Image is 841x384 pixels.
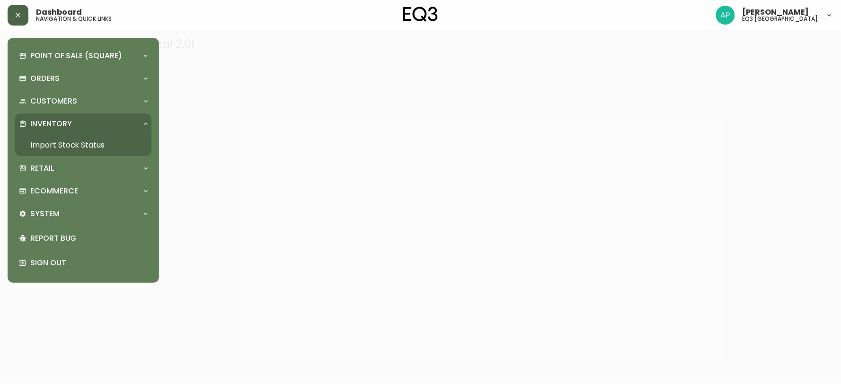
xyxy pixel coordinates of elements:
[15,134,151,156] a: Import Stock Status
[30,96,77,106] p: Customers
[15,68,151,89] div: Orders
[15,91,151,112] div: Customers
[30,51,122,61] p: Point of Sale (Square)
[15,45,151,66] div: Point of Sale (Square)
[15,203,151,224] div: System
[15,181,151,201] div: Ecommerce
[36,9,82,16] span: Dashboard
[30,209,60,219] p: System
[15,226,151,251] div: Report Bug
[716,6,735,25] img: 3897410ab0ebf58098a0828baeda1fcd
[15,113,151,134] div: Inventory
[30,186,78,196] p: Ecommerce
[30,163,54,174] p: Retail
[30,73,60,84] p: Orders
[15,158,151,179] div: Retail
[30,119,72,129] p: Inventory
[36,16,112,22] h5: navigation & quick links
[403,7,438,22] img: logo
[15,251,151,275] div: Sign Out
[743,16,818,22] h5: eq3 [GEOGRAPHIC_DATA]
[30,233,148,244] p: Report Bug
[743,9,809,16] span: [PERSON_NAME]
[30,258,148,268] p: Sign Out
